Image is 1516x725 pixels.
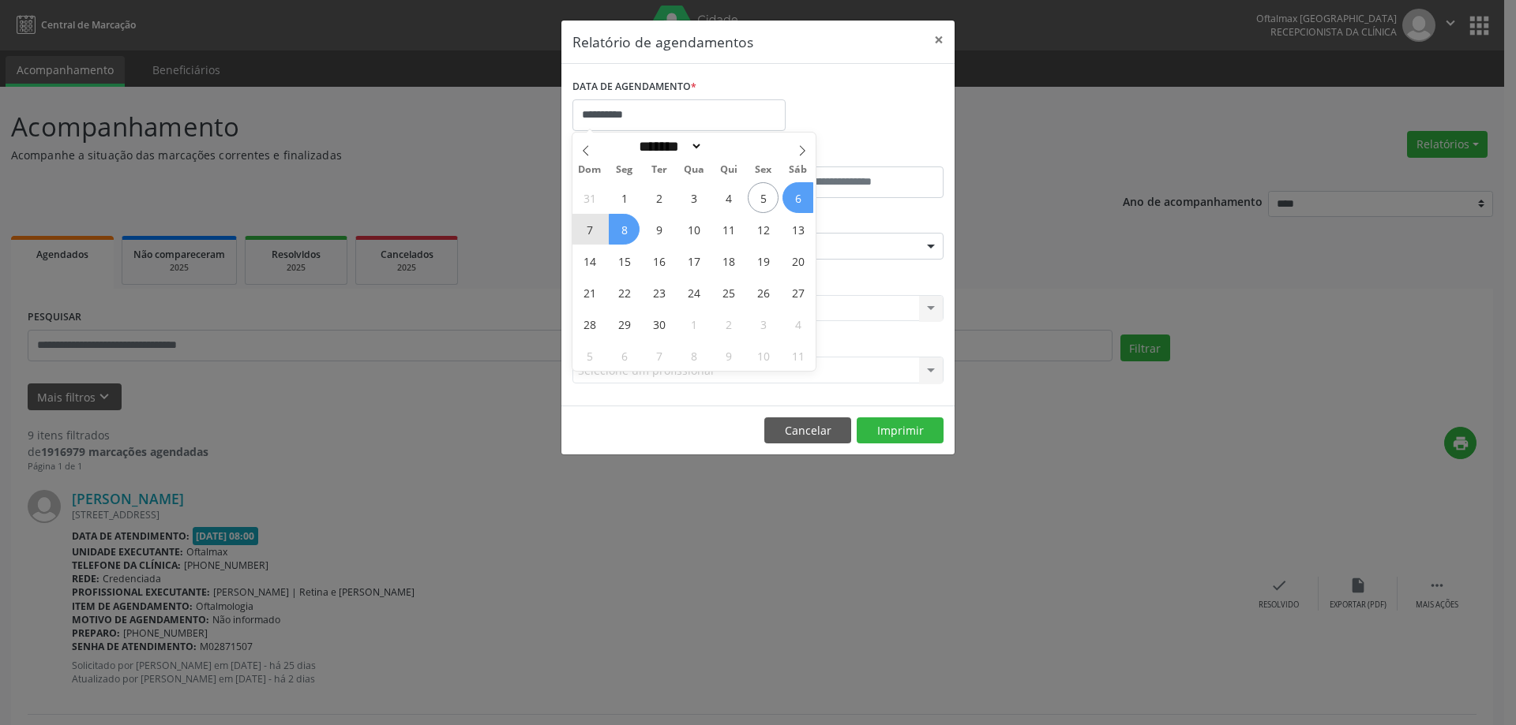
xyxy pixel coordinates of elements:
span: Setembro 2, 2025 [644,182,674,213]
label: ATÉ [762,142,944,166]
span: Setembro 28, 2025 [574,308,605,339]
span: Outubro 2, 2025 [713,308,744,339]
span: Agosto 31, 2025 [574,182,605,213]
span: Setembro 5, 2025 [748,182,779,213]
span: Setembro 22, 2025 [609,277,640,308]
span: Sex [746,165,781,175]
span: Setembro 24, 2025 [678,277,709,308]
span: Setembro 9, 2025 [644,214,674,245]
span: Setembro 13, 2025 [782,214,813,245]
span: Setembro 21, 2025 [574,277,605,308]
span: Setembro 3, 2025 [678,182,709,213]
span: Outubro 9, 2025 [713,340,744,371]
span: Setembro 18, 2025 [713,245,744,276]
span: Setembro 12, 2025 [748,214,779,245]
span: Setembro 20, 2025 [782,245,813,276]
span: Setembro 26, 2025 [748,277,779,308]
span: Qui [711,165,746,175]
select: Month [633,138,703,155]
span: Seg [607,165,642,175]
span: Outubro 5, 2025 [574,340,605,371]
span: Setembro 23, 2025 [644,277,674,308]
span: Setembro 11, 2025 [713,214,744,245]
span: Setembro 4, 2025 [713,182,744,213]
label: DATA DE AGENDAMENTO [572,75,696,99]
span: Setembro 7, 2025 [574,214,605,245]
span: Sáb [781,165,816,175]
span: Setembro 6, 2025 [782,182,813,213]
span: Outubro 3, 2025 [748,308,779,339]
span: Setembro 1, 2025 [609,182,640,213]
span: Setembro 15, 2025 [609,245,640,276]
span: Outubro 7, 2025 [644,340,674,371]
span: Setembro 19, 2025 [748,245,779,276]
span: Ter [642,165,677,175]
span: Outubro 6, 2025 [609,340,640,371]
span: Setembro 8, 2025 [609,214,640,245]
span: Setembro 30, 2025 [644,308,674,339]
span: Outubro 4, 2025 [782,308,813,339]
h5: Relatório de agendamentos [572,32,753,52]
button: Cancelar [764,417,851,444]
span: Outubro 11, 2025 [782,340,813,371]
span: Setembro 14, 2025 [574,245,605,276]
input: Year [703,138,755,155]
span: Setembro 27, 2025 [782,277,813,308]
span: Outubro 1, 2025 [678,308,709,339]
span: Outubro 8, 2025 [678,340,709,371]
button: Close [923,21,955,59]
span: Dom [572,165,607,175]
span: Setembro 16, 2025 [644,245,674,276]
span: Outubro 10, 2025 [748,340,779,371]
span: Setembro 29, 2025 [609,308,640,339]
button: Imprimir [857,417,944,444]
span: Setembro 10, 2025 [678,214,709,245]
span: Setembro 17, 2025 [678,245,709,276]
span: Qua [677,165,711,175]
span: Setembro 25, 2025 [713,277,744,308]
